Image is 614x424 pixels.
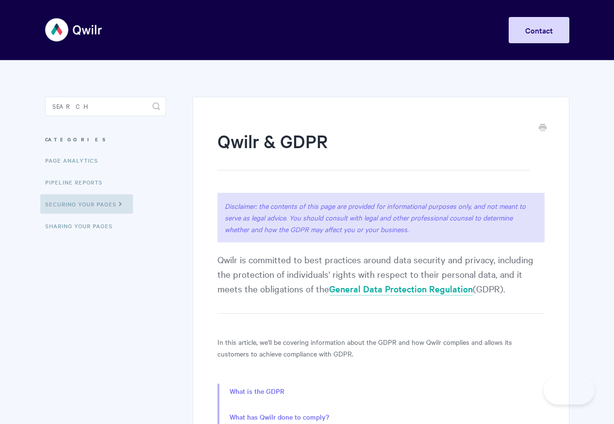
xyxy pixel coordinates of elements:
[217,336,544,359] p: In this article, we'll be covering information about the GDPR and how Qwilr complies and allows i...
[217,129,530,170] h1: Qwilr & GDPR
[329,283,473,296] a: General Data Protection Regulation
[539,123,547,134] a: Print this Article
[45,151,105,170] a: Page Analytics
[45,131,166,148] h3: Categories
[45,172,110,192] a: Pipeline reports
[230,412,329,423] a: What has Qwilr done to comply?
[45,216,120,236] a: Sharing Your Pages
[544,375,595,405] iframe: Toggle Customer Support
[45,12,103,48] img: Qwilr Help Center
[217,252,544,314] p: Qwilr is committed to best practices around data security and privacy, including the protection o...
[40,194,133,214] a: Securing Your Pages
[45,97,166,116] input: Search
[230,386,284,397] a: What is the GDPR
[225,201,526,234] i: Disclaimer: the contents of this page are provided for informational purposes only, and not meant...
[509,17,569,43] a: Contact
